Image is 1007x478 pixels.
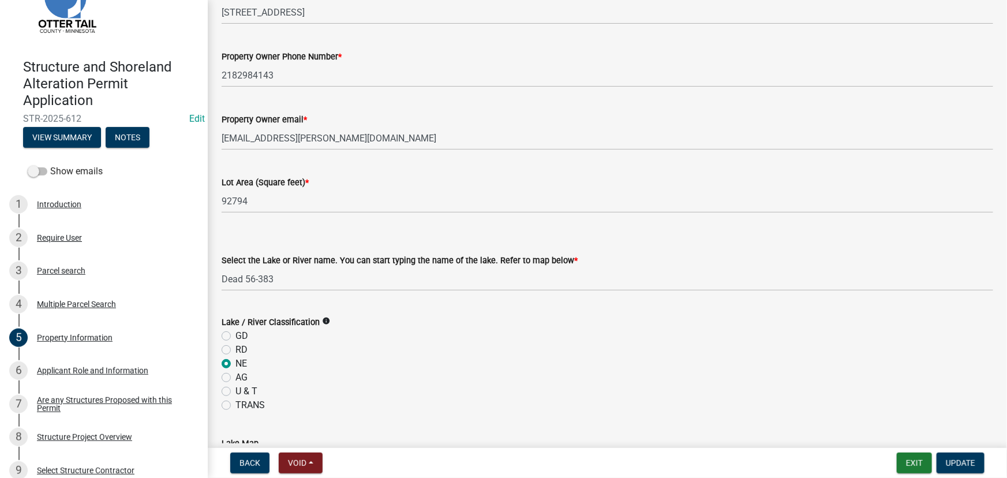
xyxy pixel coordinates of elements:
div: Require User [37,234,82,242]
label: GD [235,329,248,343]
div: 1 [9,195,28,214]
div: 2 [9,229,28,247]
label: Show emails [28,165,103,178]
button: Void [279,453,323,473]
button: Exit [897,453,932,473]
wm-modal-confirm: Summary [23,134,101,143]
label: Lake / River Classification [222,319,320,327]
a: Edit [189,113,205,124]
div: Introduction [37,200,81,208]
label: TRANS [235,398,265,412]
span: Update [946,458,975,468]
label: Select the Lake or River name. You can start typing the name of the lake. Refer to map below [222,257,578,265]
span: Void [288,458,306,468]
div: Applicant Role and Information [37,367,148,375]
label: Property Owner Phone Number [222,53,342,61]
label: AG [235,371,248,384]
div: 5 [9,328,28,347]
div: Multiple Parcel Search [37,300,116,308]
div: Are any Structures Proposed with this Permit [37,396,189,412]
span: STR-2025-612 [23,113,185,124]
div: Parcel search [37,267,85,275]
label: RD [235,343,248,357]
div: 8 [9,428,28,446]
div: 4 [9,295,28,313]
label: Property Owner email [222,116,307,124]
h4: Structure and Shoreland Alteration Permit Application [23,59,199,109]
wm-modal-confirm: Notes [106,134,149,143]
div: Structure Project Overview [37,433,132,441]
div: 6 [9,361,28,380]
button: Notes [106,127,149,148]
button: Back [230,453,269,473]
div: 7 [9,395,28,413]
label: NE [235,357,247,371]
span: Back [239,458,260,468]
button: View Summary [23,127,101,148]
label: U & T [235,384,257,398]
button: Update [937,453,984,473]
wm-modal-confirm: Edit Application Number [189,113,205,124]
div: Select Structure Contractor [37,466,134,475]
label: Lot Area (Square feet) [222,179,309,187]
i: info [322,317,330,325]
label: Lake Map [222,440,259,448]
div: Property Information [37,334,113,342]
div: 3 [9,262,28,280]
